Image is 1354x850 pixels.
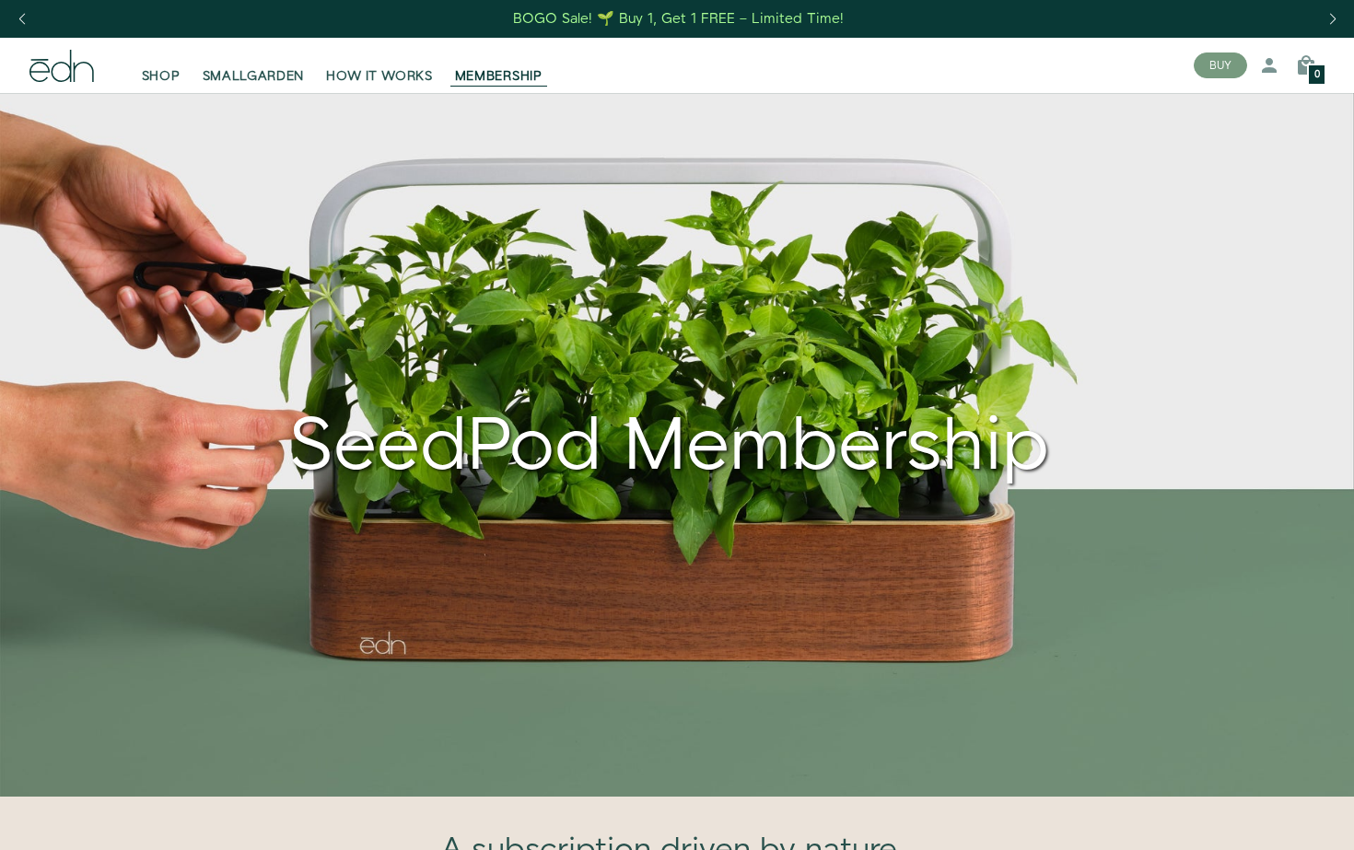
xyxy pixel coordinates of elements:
a: HOW IT WORKS [315,45,443,86]
span: SHOP [142,67,181,86]
span: 0 [1314,70,1320,80]
div: SeedPod Membership [29,359,1310,492]
span: HOW IT WORKS [326,67,432,86]
div: BOGO Sale! 🌱 Buy 1, Get 1 FREE – Limited Time! [513,9,844,29]
iframe: Otvorí widget, kde nájdete viac informácií [1208,795,1336,841]
button: BUY [1194,52,1247,78]
a: SMALLGARDEN [192,45,316,86]
a: SHOP [131,45,192,86]
span: MEMBERSHIP [455,67,543,86]
a: MEMBERSHIP [444,45,554,86]
a: BOGO Sale! 🌱 Buy 1, Get 1 FREE – Limited Time! [512,5,846,33]
span: SMALLGARDEN [203,67,305,86]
